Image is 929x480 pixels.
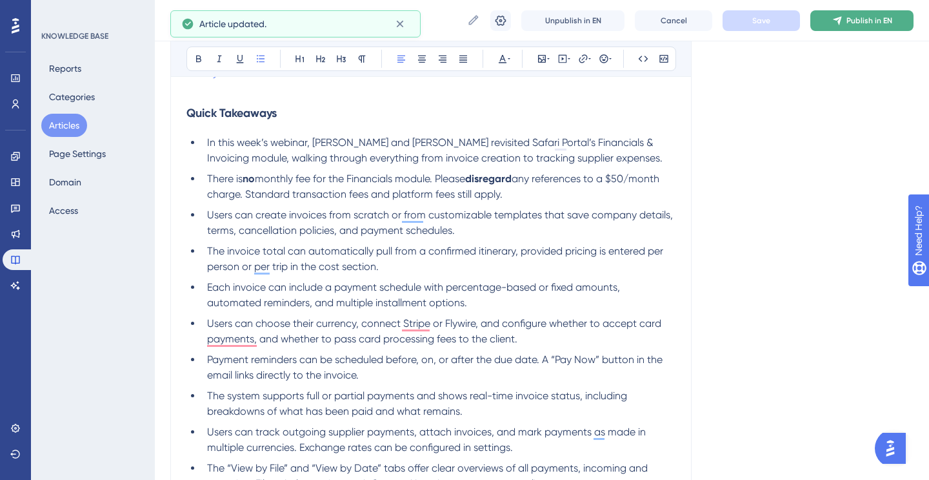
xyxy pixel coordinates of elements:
span: Each invoice can include a payment schedule with percentage-based or fixed amounts, automated rem... [207,281,623,309]
button: Unpublish in EN [521,10,624,31]
button: Domain [41,171,89,194]
span: Users can track outgoing supplier payments, attach invoices, and mark payments as made in multipl... [207,426,648,454]
button: Page Settings [41,142,114,165]
span: Users can create invoices from scratch or from customizable templates that save company details, ... [207,209,675,236]
span: In this week’s webinar, [PERSON_NAME] and [PERSON_NAME] revisited Safari Portal’s Financials & In... [207,136,663,164]
button: Articles [41,114,87,137]
strong: Quick Takeaways [186,106,277,120]
button: Save [723,10,800,31]
span: Save [752,16,770,26]
button: Reports [41,57,89,80]
strong: disregard [465,172,512,185]
span: There is [207,172,243,185]
button: Cancel [635,10,712,31]
span: Payment reminders can be scheduled before, on, or after the due date. A “Pay Now” button in the e... [207,353,665,381]
span: Unpublish in EN [545,16,601,26]
strong: no [243,172,255,185]
button: Access [41,199,86,222]
span: Users can choose their currency, connect Stripe or Flywire, and configure whether to accept card ... [207,317,664,345]
span: The system supports full or partial payments and shows real-time invoice status, including breakd... [207,390,630,417]
span: Publish in EN [846,16,892,26]
iframe: UserGuiding AI Assistant Launcher [875,429,914,468]
span: Need Help? [30,3,81,19]
span: Article updated. [199,16,266,32]
button: Categories [41,85,103,109]
span: The invoice total can automatically pull from a confirmed itinerary, provided pricing is entered ... [207,245,666,273]
div: KNOWLEDGE BASE [41,31,108,41]
button: Publish in EN [810,10,914,31]
span: monthly fee for the Financials module. Please [255,172,465,185]
span: Cancel [661,16,687,26]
